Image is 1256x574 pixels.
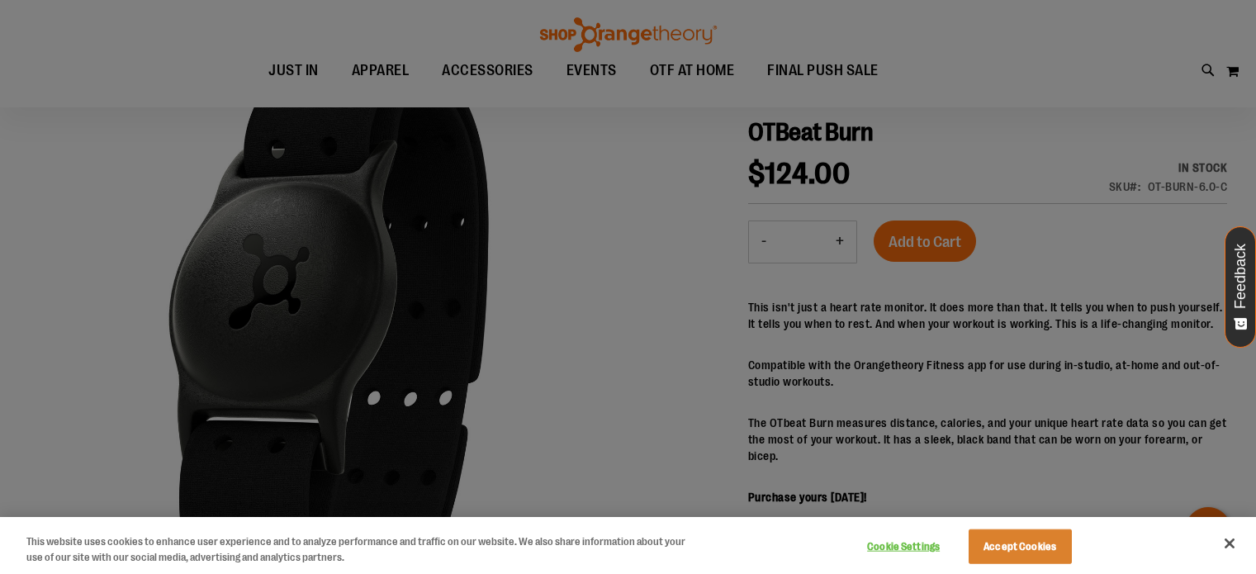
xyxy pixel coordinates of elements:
span: Feedback [1233,244,1249,309]
button: Feedback - Show survey [1225,226,1256,348]
div: This website uses cookies to enhance user experience and to analyze performance and traffic on ou... [26,534,691,566]
button: Cookie Settings [852,530,955,563]
button: Close [1211,525,1248,562]
button: Accept Cookies [969,529,1072,564]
